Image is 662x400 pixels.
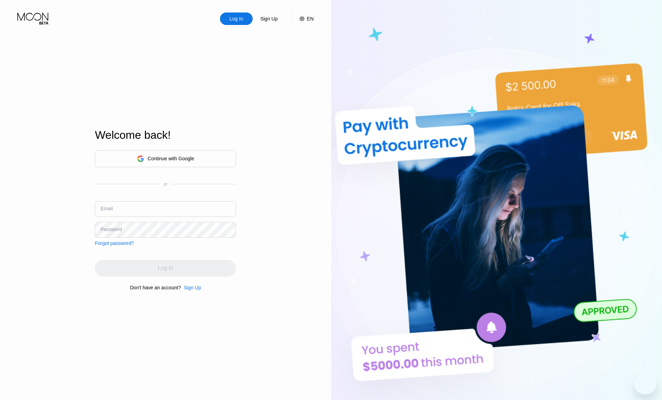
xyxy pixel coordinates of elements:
div: Password [100,227,122,232]
div: Forgot password? [95,240,134,246]
div: Log In [220,12,253,25]
div: Sign Up [253,12,285,25]
div: or [164,182,167,187]
div: Don't have an account? [130,285,181,290]
div: EN [307,16,313,22]
div: Welcome back! [95,129,236,142]
div: Sign Up [260,15,278,22]
iframe: Button to launch messaging window [634,372,656,394]
div: Sign Up [181,285,201,290]
div: Sign Up [184,285,201,290]
div: Continue with Google [95,150,236,167]
div: EN [292,12,313,25]
div: Continue with Google [148,156,194,161]
div: Email [100,206,113,211]
div: Log In [229,15,244,22]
